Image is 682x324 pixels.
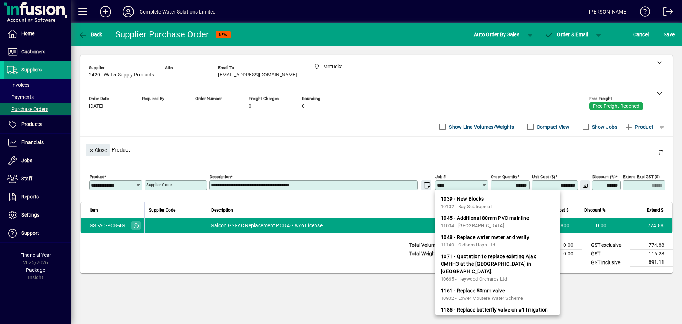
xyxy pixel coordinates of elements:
span: S [664,32,666,37]
mat-option: 1161 - Replace 50mm valve [435,285,560,304]
a: Financials [4,134,71,152]
td: GST [588,250,630,258]
button: Cancel [632,28,651,41]
label: Show Line Volumes/Weights [448,123,514,131]
div: [PERSON_NAME] [589,6,628,17]
span: 1071 - Quotation to replace existing Ajax CMHH3 at the [GEOGRAPHIC_DATA] in [GEOGRAPHIC_DATA]. [441,253,554,275]
div: GSI-AC-PCB-4G [90,222,125,229]
span: 0 [249,103,251,109]
span: - [165,72,166,78]
button: Change Price Levels [580,180,590,190]
div: Supplier Purchase Order [115,29,209,40]
td: 774.88 [610,218,672,233]
span: 1185 - Replace butterfly valve on #1 Irrigation Scheme at [PERSON_NAME] block [441,306,554,321]
app-page-header-button: Back [71,28,110,41]
mat-label: Supplier Code [146,182,172,187]
a: Support [4,224,71,242]
span: NEW [219,32,228,37]
span: - [142,103,144,109]
button: Order & Email [541,28,592,41]
a: Knowledge Base [635,1,650,25]
span: Description [211,206,233,214]
td: Total Volume [406,241,448,250]
mat-option: 1045 - Additional 80mm PVC mainline [435,212,560,232]
span: Financials [21,139,44,145]
a: Customers [4,43,71,61]
span: Invoices [7,82,29,88]
mat-label: Order Quantity [491,174,517,179]
button: Back [77,28,104,41]
span: Support [21,230,39,236]
span: Purchase Orders [7,106,48,112]
label: Compact View [535,123,570,131]
mat-label: Discount (%) [592,174,616,179]
span: Galcon GSI-AC Replacement PCB 4G w/o License [211,222,323,229]
button: Add [94,5,117,18]
button: Auto Order By Sales [470,28,523,41]
app-page-header-button: Close [84,147,112,153]
button: Profile [117,5,140,18]
span: Supplier Code [149,206,175,214]
span: Suppliers [21,67,42,73]
button: Save [662,28,676,41]
td: 774.88 [630,241,673,250]
span: 10665 - Heywood Orchards Ltd [441,276,507,282]
span: [DATE] [89,103,103,109]
app-page-header-button: Delete [652,149,669,155]
span: Jobs [21,158,32,163]
mat-label: Unit Cost ($) [532,174,555,179]
a: Products [4,116,71,133]
td: 116.23 [630,250,673,258]
a: Staff [4,170,71,188]
td: 0.00 [539,241,582,250]
mat-label: Description [210,174,231,179]
span: 2420 - Water Supply Products [89,72,154,78]
button: Close [86,144,110,156]
mat-option: 1048 - Replace water meter and verify [435,232,560,251]
mat-label: Product [90,174,104,179]
span: - [195,103,197,109]
a: Jobs [4,152,71,170]
td: 0.00 [539,250,582,258]
span: 1161 - Replace 50mm valve [441,287,505,294]
span: Auto Order By Sales [474,29,519,40]
span: 10902 - Lower Moutere Water Scheme [441,296,523,301]
span: 1039 - New Blocks [441,195,484,203]
span: Package [26,267,45,273]
button: Product [621,121,657,133]
span: Discount % [584,206,606,214]
span: Settings [21,212,39,218]
span: Item [90,206,98,214]
mat-option: 1039 - New Blocks [435,193,560,212]
span: Payments [7,94,34,100]
a: Payments [4,91,71,103]
span: 11004 - [GEOGRAPHIC_DATA] [441,223,504,228]
span: Back [79,32,102,37]
span: Staff [21,176,32,181]
span: Extend $ [647,206,664,214]
a: Reports [4,188,71,206]
button: Delete [652,144,669,161]
td: 0.00 [573,218,610,233]
span: 11140 - Oldham Hops Ltd [441,242,495,248]
td: GST inclusive [588,258,630,267]
span: Financial Year [20,252,51,258]
span: Close [88,144,107,156]
a: Invoices [4,79,71,91]
label: Show Jobs [591,123,617,131]
span: Products [21,121,42,127]
span: [EMAIL_ADDRESS][DOMAIN_NAME] [218,72,297,78]
span: Order & Email [545,32,588,37]
span: 0 [302,103,305,109]
span: ave [664,29,675,40]
span: Customers [21,49,45,54]
div: Product [80,137,673,163]
span: Free Freight Reached [593,103,639,109]
span: Home [21,31,34,36]
span: Product [624,121,653,133]
a: Logout [657,1,673,25]
mat-label: Extend excl GST ($) [623,174,660,179]
a: Home [4,25,71,43]
a: Purchase Orders [4,103,71,115]
span: Reports [21,194,39,200]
